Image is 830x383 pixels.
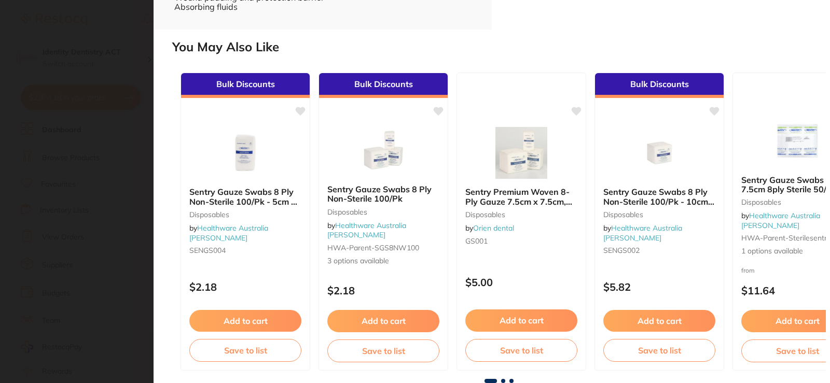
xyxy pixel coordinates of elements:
[189,246,301,254] small: SENGS004
[327,339,439,362] button: Save to list
[319,73,448,98] div: Bulk Discounts
[465,339,577,362] button: Save to list
[327,256,439,266] span: 3 options available
[172,40,826,54] h2: You May Also Like
[595,73,724,98] div: Bulk Discounts
[465,237,577,245] small: GS001
[189,210,301,219] small: Disposables
[327,310,439,332] button: Add to cart
[350,124,417,176] img: Sentry Gauze Swabs 8 Ply Non-Sterile 100/Pk
[189,281,301,293] p: $2.18
[603,210,715,219] small: Disposables
[603,223,682,242] span: by
[465,210,577,219] small: disposables
[741,211,820,230] span: by
[741,266,755,274] span: from
[327,185,439,204] b: Sentry Gauze Swabs 8 Ply Non-Sterile 100/Pk
[189,310,301,332] button: Add to cart
[327,244,439,252] small: HWA-parent-SGS8NW100
[189,223,268,242] a: Healthware Australia [PERSON_NAME]
[189,339,301,362] button: Save to list
[603,223,682,242] a: Healthware Australia [PERSON_NAME]
[327,221,406,239] a: Healthware Australia [PERSON_NAME]
[473,223,514,233] a: Orien dental
[488,127,555,179] img: Sentry Premium Woven 8-Ply Gauze 7.5cm x 7.5cm, Pack of 100
[603,339,715,362] button: Save to list
[603,187,715,206] b: Sentry Gauze Swabs 8 Ply Non-Sterile 100/Pk - 10cm x 10cm
[603,246,715,254] small: SENGS002
[626,127,693,179] img: Sentry Gauze Swabs 8 Ply Non-Sterile 100/Pk - 10cm x 10cm
[465,187,577,206] b: Sentry Premium Woven 8-Ply Gauze 7.5cm x 7.5cm, Pack of 100
[741,211,820,230] a: Healthware Australia [PERSON_NAME]
[181,73,310,98] div: Bulk Discounts
[603,281,715,293] p: $5.82
[212,127,279,179] img: Sentry Gauze Swabs 8 Ply Non-Sterile 100/Pk - 5cm x 5cm
[189,223,268,242] span: by
[327,208,439,216] small: Disposables
[465,276,577,288] p: $5.00
[465,309,577,331] button: Add to cart
[465,223,514,233] span: by
[603,310,715,332] button: Add to cart
[189,187,301,206] b: Sentry Gauze Swabs 8 Ply Non-Sterile 100/Pk - 5cm x 5cm
[327,285,439,296] p: $2.18
[327,221,406,239] span: by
